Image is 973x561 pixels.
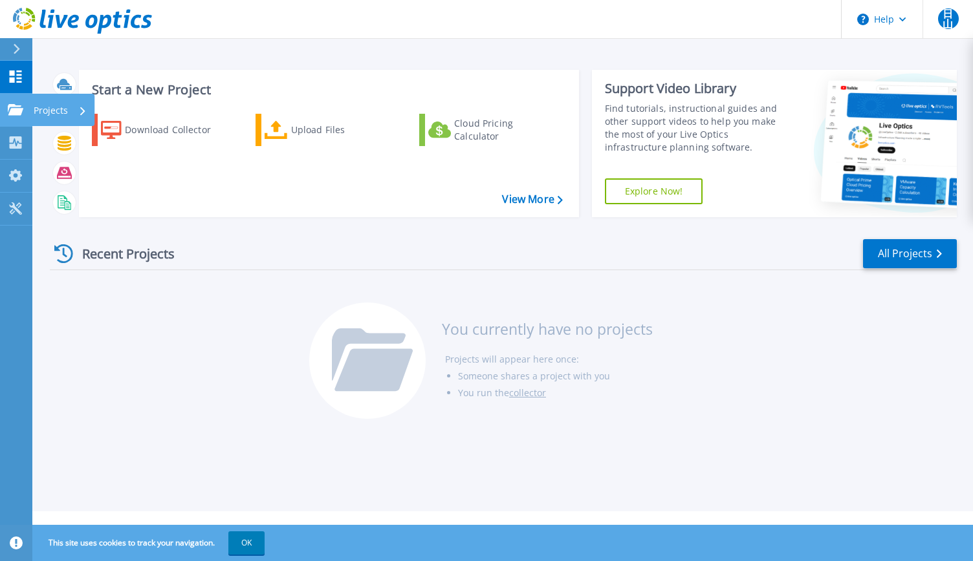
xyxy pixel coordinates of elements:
[454,117,558,143] div: Cloud Pricing Calculator
[502,193,562,206] a: View More
[256,114,400,146] a: Upload Files
[605,102,788,154] div: Find tutorials, instructional guides and other support videos to help you make the most of your L...
[125,117,228,143] div: Download Collector
[419,114,563,146] a: Cloud Pricing Calculator
[605,178,703,204] a: Explore Now!
[442,322,653,336] h3: You currently have no projects
[228,531,265,555] button: OK
[509,386,546,399] a: collector
[92,83,562,97] h3: Start a New Project
[938,8,959,29] span: 日山
[34,94,68,127] p: Projects
[92,114,236,146] a: Download Collector
[36,531,265,555] span: This site uses cookies to track your navigation.
[445,351,653,368] li: Projects will appear here once:
[50,238,192,270] div: Recent Projects
[605,80,788,97] div: Support Video Library
[458,368,653,385] li: Someone shares a project with you
[291,117,395,143] div: Upload Files
[458,385,653,401] li: You run the
[863,239,957,268] a: All Projects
